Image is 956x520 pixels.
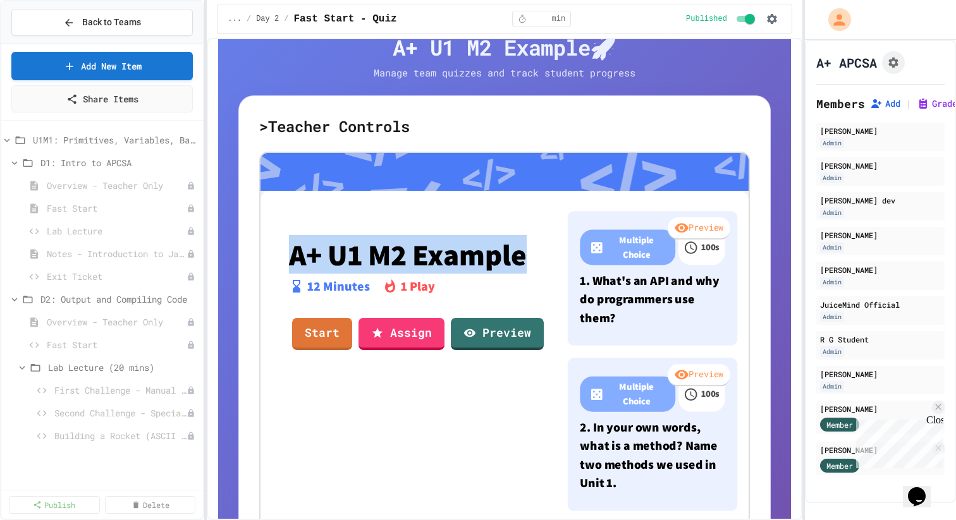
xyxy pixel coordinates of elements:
[820,299,941,310] div: JuiceMind Official
[284,14,288,24] span: /
[820,264,941,275] div: [PERSON_NAME]
[47,202,187,215] span: Fast Start
[187,272,195,281] div: Unpublished
[187,432,195,440] div: Unpublished
[580,271,725,327] p: 1. What's an API and why do programmers use them?
[40,293,198,306] span: D2: Output and Compiling Code
[826,419,853,430] span: Member
[11,85,193,112] a: Share Items
[54,384,187,397] span: First Challenge - Manual Column Alignment
[228,14,242,24] span: ...
[54,429,187,442] span: Building a Rocket (ASCII Art)
[47,179,187,192] span: Overview - Teacher Only
[187,181,195,190] div: Unpublished
[820,125,941,136] div: [PERSON_NAME]
[401,277,435,296] p: 1 Play
[307,277,370,296] p: 12 Minutes
[820,334,941,345] div: R G Student
[668,217,730,240] div: Preview
[256,14,279,24] span: Day 2
[187,409,195,418] div: Unpublished
[362,66,647,80] p: Manage team quizzes and track student progress
[820,403,929,414] div: [PERSON_NAME]
[820,311,844,322] div: Admin
[686,14,727,24] span: Published
[82,16,141,29] span: Back to Teams
[358,318,444,350] a: Assign
[580,418,725,492] p: 2. In your own words, what is a method? Name two methods we used in Unit 1.
[815,5,854,34] div: My Account
[247,14,251,24] span: /
[820,160,941,171] div: [PERSON_NAME]
[47,338,187,351] span: Fast Start
[292,318,352,350] a: Start
[187,227,195,236] div: Unpublished
[816,95,865,112] h2: Members
[820,277,844,287] div: Admin
[851,414,943,468] iframe: chat widget
[33,133,198,147] span: U1M1: Primitives, Variables, Basic I/O
[238,34,771,61] h4: A+ U1 M2 Example 🚀
[11,9,193,36] button: Back to Teams
[820,444,929,456] div: [PERSON_NAME]
[552,14,566,24] span: min
[668,364,730,387] div: Preview
[820,229,941,241] div: [PERSON_NAME]
[820,207,844,218] div: Admin
[701,240,720,254] p: 100 s
[47,270,187,283] span: Exit Ticket
[40,156,198,169] span: D1: Intro to APCSA
[289,238,544,271] p: A+ U1 M2 Example
[820,242,844,253] div: Admin
[870,97,900,110] button: Add
[820,172,844,183] div: Admin
[187,341,195,349] div: Unpublished
[187,204,195,213] div: Unpublished
[882,51,905,74] button: Assignment Settings
[47,224,187,238] span: Lab Lecture
[187,250,195,258] div: Unpublished
[5,5,87,80] div: Chat with us now!Close
[105,496,196,514] a: Delete
[701,387,720,401] p: 100 s
[608,380,666,408] p: Multiple Choice
[187,386,195,395] div: Unpublished
[9,496,100,514] a: Publish
[47,315,187,329] span: Overview - Teacher Only
[820,138,844,148] div: Admin
[820,195,941,206] div: [PERSON_NAME] dev
[54,406,187,420] span: Second Challenge - Special Characters
[608,233,666,261] p: Multiple Choice
[47,247,187,260] span: Notes - Introduction to Java Programming
[451,318,544,350] a: Preview
[187,318,195,327] div: Unpublished
[293,11,396,27] span: Fast Start - Quiz
[820,381,844,392] div: Admin
[905,96,912,111] span: |
[826,460,853,471] span: Member
[11,52,193,80] a: Add New Item
[816,54,877,71] h1: A+ APCSA
[48,361,198,374] span: Lab Lecture (20 mins)
[259,116,750,136] h5: > Teacher Controls
[820,368,941,380] div: [PERSON_NAME]
[820,346,844,357] div: Admin
[903,469,943,507] iframe: chat widget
